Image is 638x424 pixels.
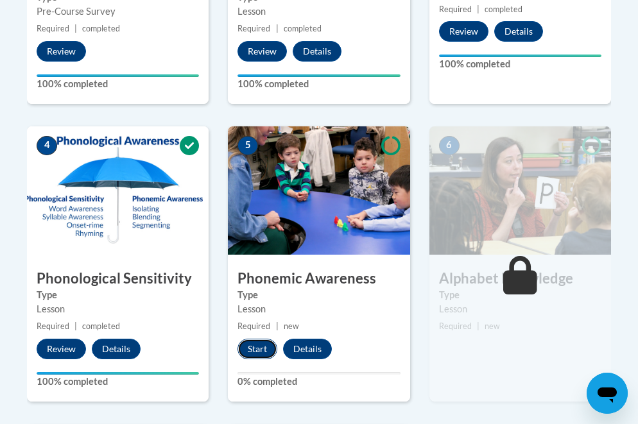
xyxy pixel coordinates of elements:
[228,126,410,255] img: Course Image
[37,321,69,331] span: Required
[37,4,199,19] div: Pre-Course Survey
[237,4,400,19] div: Lesson
[276,321,279,331] span: |
[237,77,400,91] label: 100% completed
[477,4,479,14] span: |
[37,136,57,155] span: 4
[82,24,120,33] span: completed
[37,339,86,359] button: Review
[284,321,299,331] span: new
[276,24,279,33] span: |
[228,269,410,289] h3: Phonemic Awareness
[284,24,322,33] span: completed
[293,41,341,62] button: Details
[237,321,270,331] span: Required
[283,339,332,359] button: Details
[237,24,270,33] span: Required
[439,302,601,316] div: Lesson
[429,269,611,289] h3: Alphabet Knowledge
[439,4,472,14] span: Required
[74,321,77,331] span: |
[37,24,69,33] span: Required
[27,126,209,255] img: Course Image
[485,321,500,331] span: new
[37,372,199,375] div: Your progress
[237,375,400,389] label: 0% completed
[92,339,141,359] button: Details
[37,77,199,91] label: 100% completed
[439,21,488,42] button: Review
[74,24,77,33] span: |
[237,339,277,359] button: Start
[237,136,258,155] span: 5
[439,288,601,302] label: Type
[494,21,543,42] button: Details
[485,4,522,14] span: completed
[27,269,209,289] h3: Phonological Sensitivity
[237,288,400,302] label: Type
[439,57,601,71] label: 100% completed
[37,288,199,302] label: Type
[587,373,628,414] iframe: Button to launch messaging window
[429,126,611,255] img: Course Image
[439,321,472,331] span: Required
[82,321,120,331] span: completed
[37,41,86,62] button: Review
[37,302,199,316] div: Lesson
[237,302,400,316] div: Lesson
[439,136,460,155] span: 6
[237,74,400,77] div: Your progress
[477,321,479,331] span: |
[237,41,287,62] button: Review
[439,55,601,57] div: Your progress
[37,375,199,389] label: 100% completed
[37,74,199,77] div: Your progress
